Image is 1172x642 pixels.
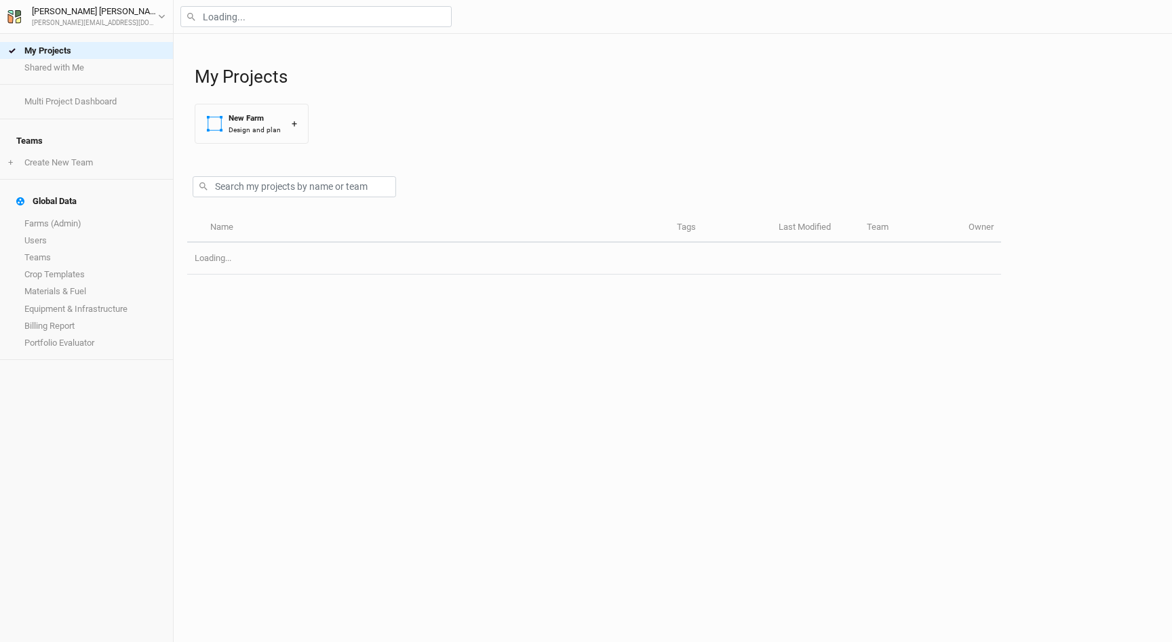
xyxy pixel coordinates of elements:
[8,127,165,155] h4: Teams
[202,214,669,243] th: Name
[195,104,309,144] button: New FarmDesign and plan+
[16,196,77,207] div: Global Data
[229,125,281,135] div: Design and plan
[771,214,859,243] th: Last Modified
[32,5,158,18] div: [PERSON_NAME] [PERSON_NAME]
[195,66,1158,87] h1: My Projects
[229,113,281,124] div: New Farm
[8,157,13,168] span: +
[193,176,396,197] input: Search my projects by name or team
[7,4,166,28] button: [PERSON_NAME] [PERSON_NAME][PERSON_NAME][EMAIL_ADDRESS][DOMAIN_NAME]
[180,6,452,27] input: Loading...
[961,214,1001,243] th: Owner
[32,18,158,28] div: [PERSON_NAME][EMAIL_ADDRESS][DOMAIN_NAME]
[292,117,297,131] div: +
[859,214,961,243] th: Team
[669,214,771,243] th: Tags
[187,243,1001,275] td: Loading...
